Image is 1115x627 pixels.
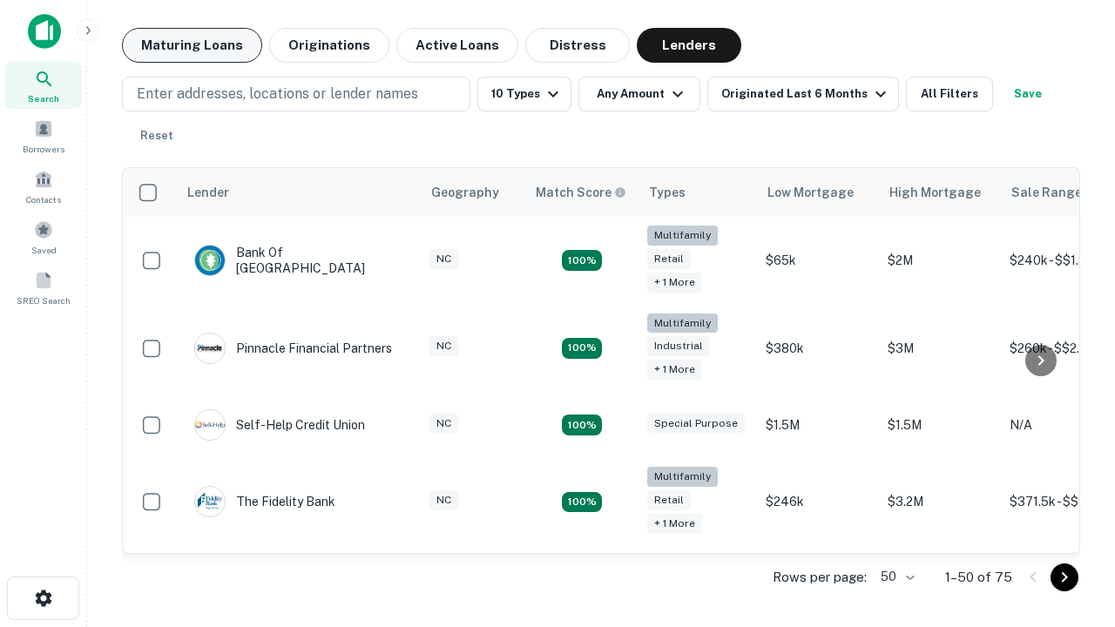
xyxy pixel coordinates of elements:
[721,84,891,104] div: Originated Last 6 Months
[525,168,639,217] th: Capitalize uses an advanced AI algorithm to match your search with the best lender. The match sco...
[122,77,470,111] button: Enter addresses, locations or lender names
[5,163,82,210] a: Contacts
[28,14,61,49] img: capitalize-icon.png
[906,77,993,111] button: All Filters
[647,336,710,356] div: Industrial
[187,182,229,203] div: Lender
[649,182,686,203] div: Types
[874,564,917,590] div: 50
[647,467,718,487] div: Multifamily
[195,334,225,363] img: picture
[757,217,879,305] td: $65k
[1000,77,1056,111] button: Save your search to get updates of matches that match your search criteria.
[26,192,61,206] span: Contacts
[647,414,745,434] div: Special Purpose
[879,217,1001,305] td: $2M
[195,410,225,440] img: picture
[879,168,1001,217] th: High Mortgage
[5,264,82,311] a: SREO Search
[879,305,1001,393] td: $3M
[194,409,365,441] div: Self-help Credit Union
[562,492,602,513] div: Matching Properties: 10, hasApolloMatch: undefined
[945,567,1012,588] p: 1–50 of 75
[28,91,59,105] span: Search
[525,28,630,63] button: Distress
[429,249,458,269] div: NC
[536,183,626,202] div: Capitalize uses an advanced AI algorithm to match your search with the best lender. The match sco...
[647,313,718,334] div: Multifamily
[194,486,335,517] div: The Fidelity Bank
[578,77,700,111] button: Any Amount
[536,183,623,202] h6: Match Score
[5,112,82,159] a: Borrowers
[1028,488,1115,571] iframe: Chat Widget
[879,392,1001,458] td: $1.5M
[5,213,82,260] a: Saved
[1011,182,1082,203] div: Sale Range
[562,415,602,435] div: Matching Properties: 11, hasApolloMatch: undefined
[879,458,1001,546] td: $3.2M
[647,273,702,293] div: + 1 more
[5,62,82,109] a: Search
[707,77,899,111] button: Originated Last 6 Months
[773,567,867,588] p: Rows per page:
[194,245,403,276] div: Bank Of [GEOGRAPHIC_DATA]
[647,226,718,246] div: Multifamily
[31,243,57,257] span: Saved
[889,182,981,203] div: High Mortgage
[195,246,225,275] img: picture
[195,487,225,516] img: picture
[647,360,702,380] div: + 1 more
[477,77,571,111] button: 10 Types
[122,28,262,63] button: Maturing Loans
[269,28,389,63] button: Originations
[177,168,421,217] th: Lender
[194,333,392,364] div: Pinnacle Financial Partners
[17,293,71,307] span: SREO Search
[396,28,518,63] button: Active Loans
[647,490,691,510] div: Retail
[757,305,879,393] td: $380k
[639,168,757,217] th: Types
[757,168,879,217] th: Low Mortgage
[562,338,602,359] div: Matching Properties: 14, hasApolloMatch: undefined
[23,142,64,156] span: Borrowers
[429,414,458,434] div: NC
[647,514,702,534] div: + 1 more
[429,336,458,356] div: NC
[757,392,879,458] td: $1.5M
[637,28,741,63] button: Lenders
[562,250,602,271] div: Matching Properties: 17, hasApolloMatch: undefined
[137,84,418,104] p: Enter addresses, locations or lender names
[129,118,185,153] button: Reset
[647,249,691,269] div: Retail
[757,458,879,546] td: $246k
[1051,563,1078,591] button: Go to next page
[767,182,854,203] div: Low Mortgage
[431,182,499,203] div: Geography
[421,168,525,217] th: Geography
[429,490,458,510] div: NC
